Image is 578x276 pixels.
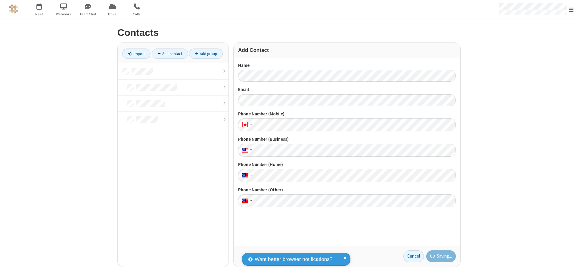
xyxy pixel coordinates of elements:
[255,256,332,263] span: Want better browser notifications?
[238,194,254,207] div: United States: + 1
[238,187,456,193] label: Phone Number (Other)
[122,49,151,59] a: Import
[101,11,124,17] span: Drive
[238,136,456,143] label: Phone Number (Business)
[117,27,461,38] h2: Contacts
[28,11,51,17] span: Meet
[238,111,456,118] label: Phone Number (Mobile)
[437,253,452,260] span: Saving...
[77,11,99,17] span: Team Chat
[9,5,18,14] img: QA Selenium DO NOT DELETE OR CHANGE
[238,62,456,69] label: Name
[126,11,148,17] span: Calls
[52,11,75,17] span: Webinars
[238,144,254,157] div: United States: + 1
[238,161,456,168] label: Phone Number (Home)
[238,86,456,93] label: Email
[238,118,254,131] div: Canada: + 1
[238,47,456,53] h3: Add Contact
[238,169,254,182] div: United States: + 1
[189,49,223,59] a: Add group
[426,250,456,262] button: Saving...
[403,250,424,262] a: Cancel
[152,49,188,59] a: Add contact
